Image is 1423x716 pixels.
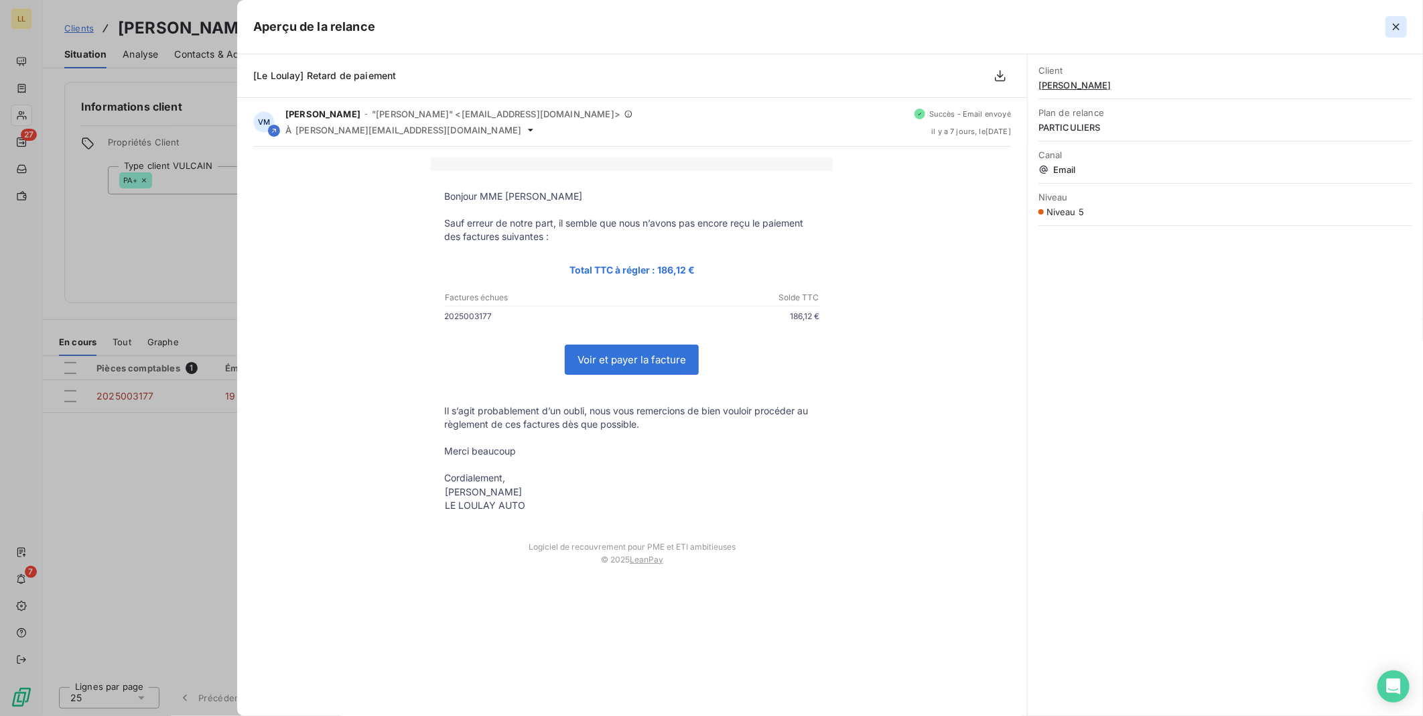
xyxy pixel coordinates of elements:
td: Logiciel de recouvrement pour PME et ETI ambitieuses [431,528,833,552]
span: À [285,125,291,135]
p: Bonjour MME [PERSON_NAME] [444,190,819,203]
a: Voir et payer la facture [565,345,698,374]
p: Sauf erreur de notre part, il semble que nous n’avons pas encore reçu le paiement des factures su... [444,217,819,243]
span: Client [1038,65,1412,76]
span: Niveau [1038,192,1412,202]
div: VM [253,111,275,133]
p: Il s’agit probablement d’un oubli, nous vous remercions de bien vouloir procéder au règlement de ... [444,404,819,431]
span: [PERSON_NAME] [1038,80,1412,91]
span: il y a 7 jours , le [DATE] [931,127,1011,135]
span: PARTICULIERS [1038,122,1412,133]
p: Solde TTC [632,292,819,304]
span: [Le Loulay] Retard de paiement [253,70,397,81]
span: - [364,110,368,118]
span: [PERSON_NAME][EMAIL_ADDRESS][DOMAIN_NAME] [295,125,521,135]
div: LE LOULAY AUTO [445,499,525,512]
p: Merci beaucoup [444,444,819,458]
h5: Aperçu de la relance [253,17,375,36]
span: Canal [1038,150,1412,160]
span: Email [1038,164,1412,175]
p: Total TTC à régler : 186,12 € [444,262,819,278]
a: LeanPay [630,554,663,564]
span: Succès - Email envoyé [929,110,1011,118]
p: Factures échues [445,292,631,304]
p: 2025003177 [444,309,632,323]
span: Niveau 5 [1046,206,1084,217]
span: [PERSON_NAME] [285,109,360,119]
p: Cordialement, [444,471,819,485]
div: Open Intercom Messenger [1377,670,1410,703]
span: "[PERSON_NAME]" <[EMAIL_ADDRESS][DOMAIN_NAME]> [372,109,620,119]
td: © 2025 [431,552,833,578]
div: [PERSON_NAME] [445,485,525,499]
p: 186,12 € [632,309,819,323]
span: Plan de relance [1038,107,1412,118]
